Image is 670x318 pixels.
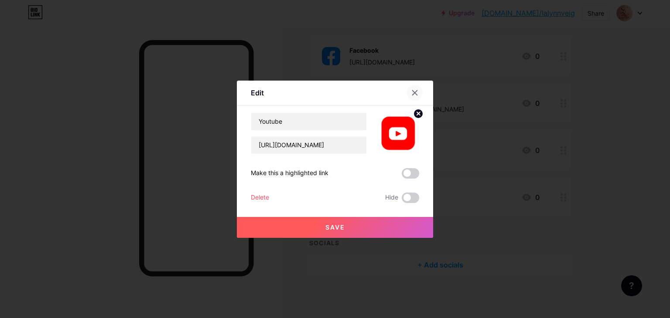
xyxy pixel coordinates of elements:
[251,168,328,179] div: Make this a highlighted link
[325,223,345,231] span: Save
[251,113,366,130] input: Title
[385,193,398,203] span: Hide
[251,193,269,203] div: Delete
[251,88,264,98] div: Edit
[377,112,419,154] img: link_thumbnail
[237,217,433,238] button: Save
[251,136,366,154] input: URL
